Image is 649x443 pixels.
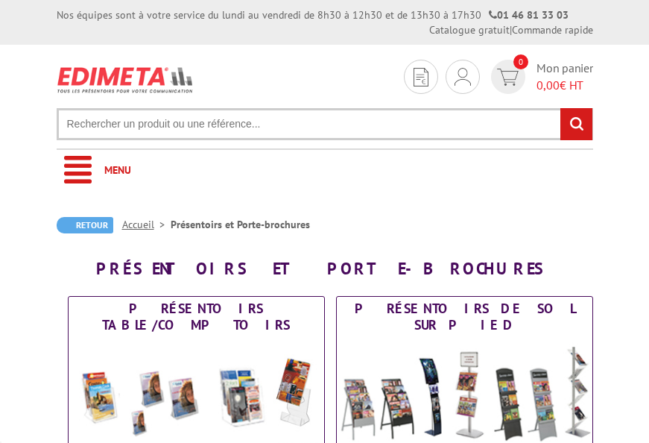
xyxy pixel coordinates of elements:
span: € HT [536,77,593,94]
span: 0 [513,54,528,69]
input: rechercher [560,108,592,140]
span: 0,00 [536,78,560,92]
div: Présentoirs de sol sur pied [341,301,589,333]
img: devis rapide [455,68,471,86]
a: Catalogue gratuit [429,23,510,37]
strong: 01 46 81 33 03 [489,8,569,22]
div: | [429,22,593,37]
a: Accueil [122,218,171,231]
span: Menu [104,163,131,177]
li: Présentoirs et Porte-brochures [171,217,310,232]
a: devis rapide 0 Mon panier 0,00€ HT [487,60,593,94]
h1: Présentoirs et Porte-brochures [57,260,593,277]
img: Edimeta [57,60,194,100]
div: Nos équipes sont à votre service du lundi au vendredi de 8h30 à 12h30 et de 13h30 à 17h30 [57,7,569,22]
a: Commande rapide [512,23,593,37]
a: Retour [57,217,113,233]
a: Menu [57,150,593,191]
span: Mon panier [536,60,593,94]
img: devis rapide [414,68,428,87]
input: Rechercher un produit ou une référence... [57,108,593,140]
div: Présentoirs table/comptoirs [72,301,320,333]
img: devis rapide [497,69,519,86]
